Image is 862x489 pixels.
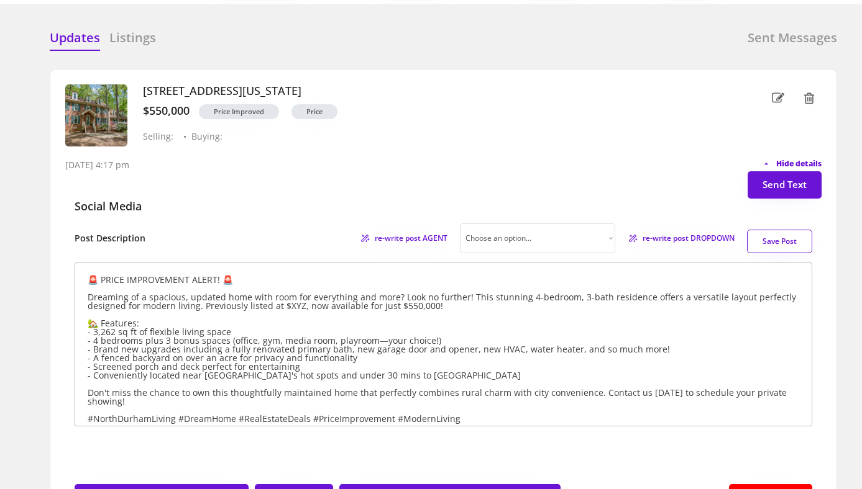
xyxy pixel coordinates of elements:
h3: [STREET_ADDRESS][US_STATE] [143,84,716,98]
button: Send Text [748,171,822,199]
button: Save Post [747,230,812,253]
span: Hide details [776,160,822,168]
h6: Post Description [75,232,145,244]
button: re-write post DROPDOWN [628,230,735,246]
h6: Updates [50,29,100,47]
span: re-write post AGENT [375,235,447,242]
span: re-write post DROPDOWN [643,235,735,242]
button: Hide details [761,159,822,169]
img: 20250508183039086701000000-o.jpg [65,84,127,146]
div: Selling: • Buying: [143,132,716,142]
button: re-write post AGENT [360,230,447,246]
h6: Listings [109,29,156,47]
button: Price Improved [199,104,279,119]
div: Social Media [75,199,142,214]
div: $550,000 [143,104,190,118]
button: Price [291,104,337,119]
h6: Sent Messages [748,29,837,47]
div: [DATE] 4:17 pm [65,159,129,171]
